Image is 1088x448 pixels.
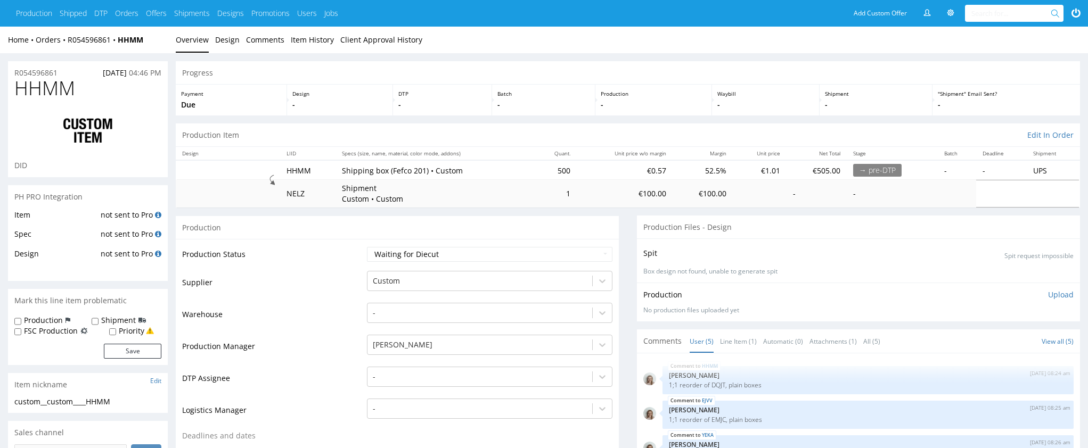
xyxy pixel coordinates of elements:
a: Item History [291,27,334,53]
td: Warehouse [182,302,364,334]
td: Design [14,247,98,267]
a: Search for HHMM spec in PH Pro [155,229,161,239]
p: - [398,99,486,110]
p: Shipping box (Fefco 201) • Custom [342,165,528,176]
td: Production Manager [182,334,364,366]
a: Search for HHMM item in PH Pro [155,210,161,220]
p: [DATE] 08:26 am [1030,438,1070,446]
td: - [847,180,938,207]
th: Specs (size, name, material, color mode, addons) [336,147,534,160]
a: Designs [217,8,244,19]
td: €0.57 [577,160,673,180]
a: HHMM [702,362,718,370]
p: Production [643,289,682,300]
div: Item nickname [8,373,168,396]
img: mini_magick20230111-108-13flwjb.jpeg [643,407,656,420]
td: not sent to Pro [98,228,161,247]
div: custom__custom____HHMM [14,396,161,407]
img: icon-fsc-production-flag.svg [80,326,88,336]
p: Shipment Custom • Custom [342,183,422,204]
div: Production [176,215,619,239]
td: not sent to Pro [98,209,161,228]
span: Comments [643,336,682,346]
td: DTP Assignee [182,366,364,397]
p: 1;1 reorder of EMJC, plain boxes [669,416,1067,424]
label: Priority [119,326,144,336]
a: Design [215,27,240,53]
p: [DATE] 08:25 am [1030,404,1070,412]
a: Client Approval History [340,27,422,53]
p: Payment [181,90,281,97]
th: Unit price w/o margin [577,147,673,160]
a: Overview [176,27,209,53]
a: Home [8,35,36,45]
p: Production Item [182,130,239,140]
input: Search for... [971,5,1053,22]
th: Quant. [534,147,577,160]
td: Spec [14,228,98,247]
td: UPS [1027,160,1080,180]
td: HHMM [280,160,336,180]
p: DTP [398,90,486,97]
div: Production Files - Design [637,215,1080,239]
a: R054596861 [68,35,118,45]
td: - [787,180,847,207]
a: R054596861 [14,68,58,78]
a: HHMM [118,35,143,45]
a: Shipped [60,8,87,19]
p: Shipment [825,90,927,97]
a: User (5) [690,330,714,353]
a: Users [297,8,317,19]
a: View all (5) [1042,337,1074,346]
div: Sales channel [8,421,168,444]
a: All (5) [863,330,880,353]
a: Add Custom Offer [848,5,913,22]
div: Progress [176,61,1080,85]
a: Line Item (1) [720,330,757,353]
span: HHMM [14,78,75,99]
p: Due [181,99,281,110]
p: Production [601,90,706,97]
a: DTP [94,8,108,19]
td: 1 [534,180,577,207]
p: Upload [1048,289,1074,300]
span: 04:46 PM [129,68,161,78]
div: PH PRO Integration [8,185,168,209]
p: - [292,99,387,110]
span: DID [14,160,27,170]
th: Net Total [787,147,847,160]
label: FSC Production [24,326,78,336]
td: €505.00 [787,160,847,180]
a: Attachments (1) [809,330,857,353]
img: ico-item-custom-a8f9c3db6a5631ce2f509e228e8b95abde266dc4376634de7b166047de09ff05.png [45,110,130,152]
a: Search for HHMM design in PH Pro [155,248,161,259]
a: Edit In Order [1027,130,1074,140]
p: "Shipment" Email Sent? [938,90,1075,97]
td: Logistics Manager [182,397,364,429]
img: icon-production-flag.svg [66,315,70,326]
img: icon-shipping-flag.svg [138,315,146,326]
img: yellow_warning_triangle.png [146,327,154,335]
a: Edit [150,376,161,385]
td: €100.00 [577,180,673,207]
p: [PERSON_NAME] [669,371,1067,379]
a: Orders [115,8,138,19]
p: - [938,99,1075,110]
td: NELZ [280,180,336,207]
th: Stage [847,147,938,160]
td: not sent to Pro [98,247,161,267]
th: Shipment [1027,147,1080,160]
p: [PERSON_NAME] [669,406,1067,414]
a: EJVV [702,396,713,405]
p: - [717,99,814,110]
p: Batch [497,90,590,97]
img: mini_magick20230111-108-13flwjb.jpeg [643,372,656,385]
a: Shipments [174,8,210,19]
td: - [976,160,1027,180]
div: No production files uploaded yet [643,306,1074,315]
th: Batch [938,147,977,160]
div: → pre-DTP [853,164,902,177]
th: LIID [280,147,336,160]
